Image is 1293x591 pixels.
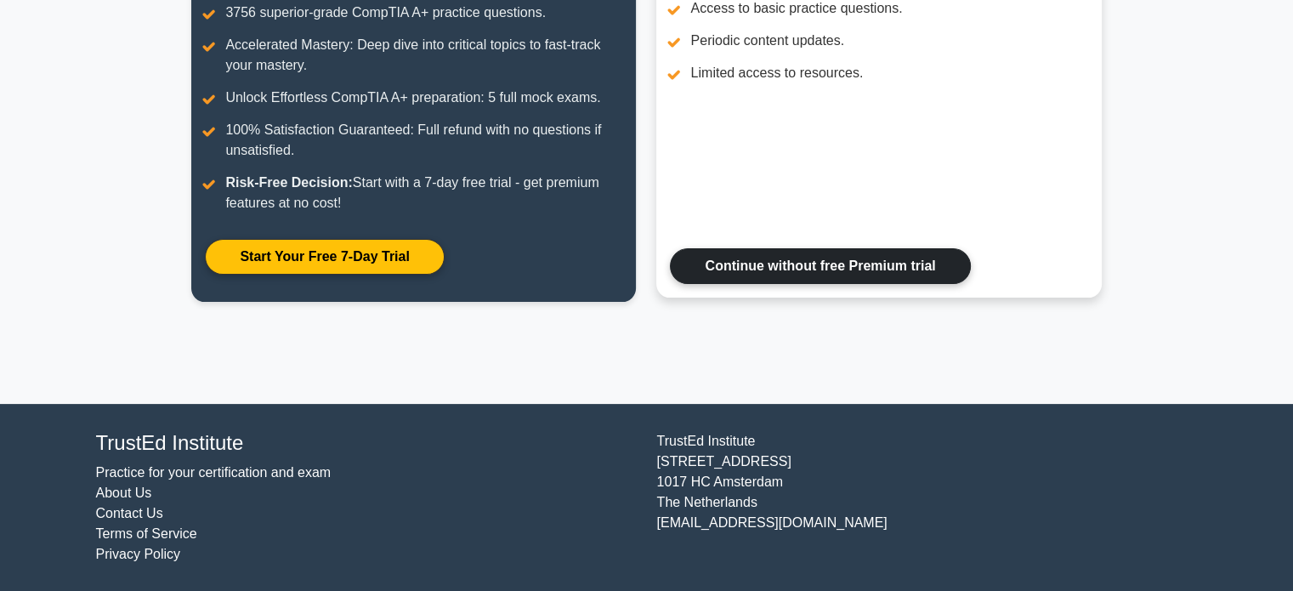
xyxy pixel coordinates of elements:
[96,486,152,500] a: About Us
[96,506,163,520] a: Contact Us
[96,431,637,456] h4: TrustEd Institute
[205,239,444,275] a: Start Your Free 7-Day Trial
[96,547,181,561] a: Privacy Policy
[670,248,970,284] a: Continue without free Premium trial
[647,431,1208,565] div: TrustEd Institute [STREET_ADDRESS] 1017 HC Amsterdam The Netherlands [EMAIL_ADDRESS][DOMAIN_NAME]
[96,526,197,541] a: Terms of Service
[96,465,332,480] a: Practice for your certification and exam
